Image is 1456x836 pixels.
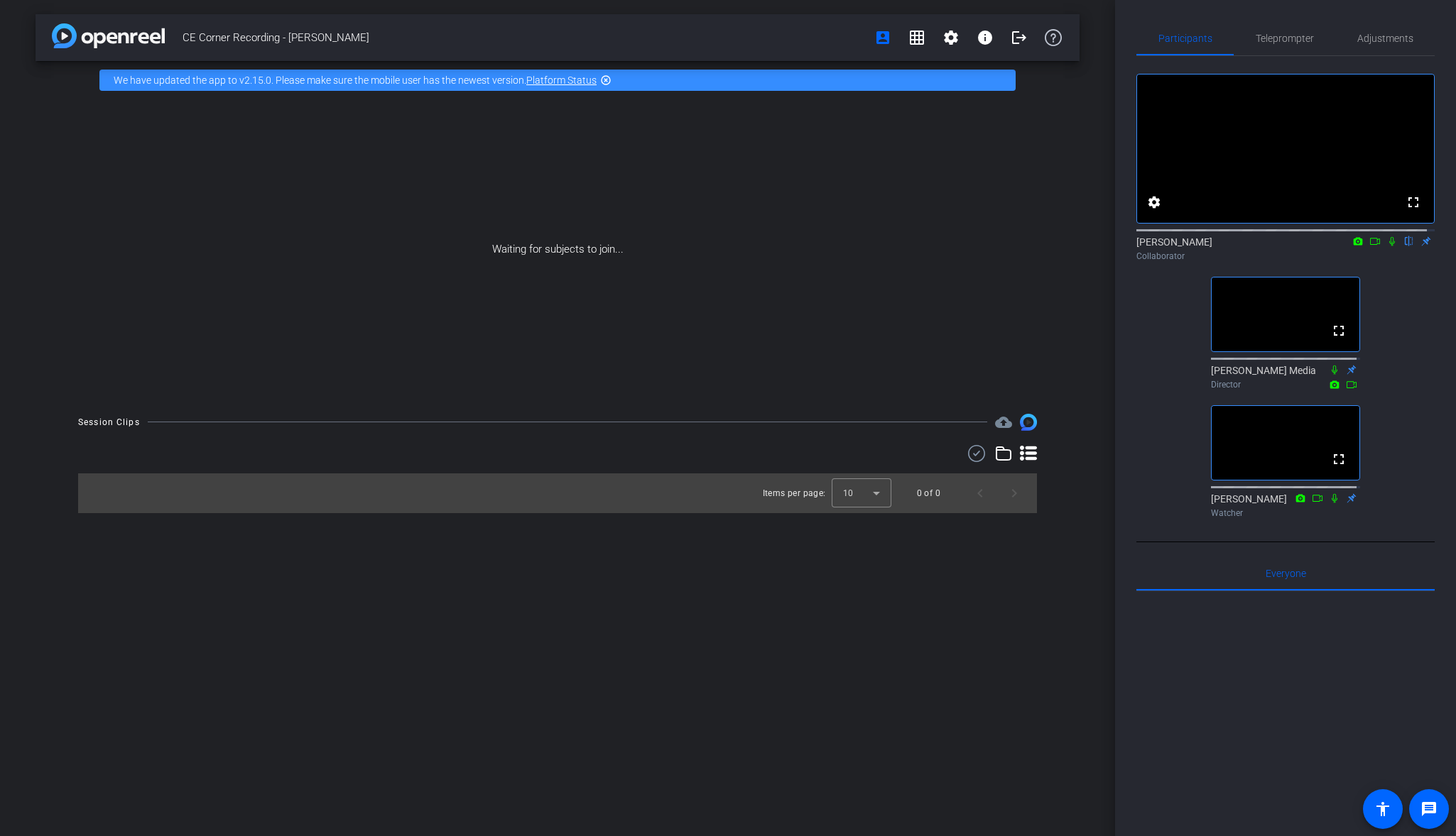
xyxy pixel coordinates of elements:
[1330,451,1347,468] mat-icon: fullscreen
[1146,194,1163,211] mat-icon: settings
[995,414,1012,431] span: Destinations for your clips
[1357,33,1413,43] span: Adjustments
[977,29,994,46] mat-icon: info
[99,70,1016,91] div: We have updated the app to v2.15.0. Please make sure the mobile user has the newest version.
[1401,234,1418,247] mat-icon: flip
[874,29,891,46] mat-icon: account_box
[908,29,925,46] mat-icon: grid_on
[1211,378,1360,391] div: Director
[1011,29,1028,46] mat-icon: logout
[763,486,826,500] div: Items per page:
[1256,33,1314,43] span: Teleprompter
[1158,33,1212,43] span: Participants
[52,23,165,48] img: app-logo
[1420,801,1438,818] mat-icon: message
[963,476,997,510] button: Previous page
[1211,363,1360,391] div: [PERSON_NAME] Media
[1266,568,1306,578] span: Everyone
[1374,801,1391,818] mat-icon: accessibility
[526,75,597,86] a: Platform Status
[1136,250,1435,263] div: Collaborator
[1020,414,1037,431] img: Session clips
[183,23,866,52] span: CE Corner Recording - [PERSON_NAME]
[1211,507,1360,519] div: Watcher
[1211,492,1360,519] div: [PERSON_NAME]
[1405,194,1422,211] mat-icon: fullscreen
[917,486,940,500] div: 0 of 0
[995,414,1012,431] mat-icon: cloud_upload
[997,476,1031,510] button: Next page
[600,75,612,86] mat-icon: highlight_off
[1330,322,1347,339] mat-icon: fullscreen
[78,415,140,429] div: Session Clips
[942,29,960,46] mat-icon: settings
[36,99,1080,400] div: Waiting for subjects to join...
[1136,235,1435,263] div: [PERSON_NAME]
